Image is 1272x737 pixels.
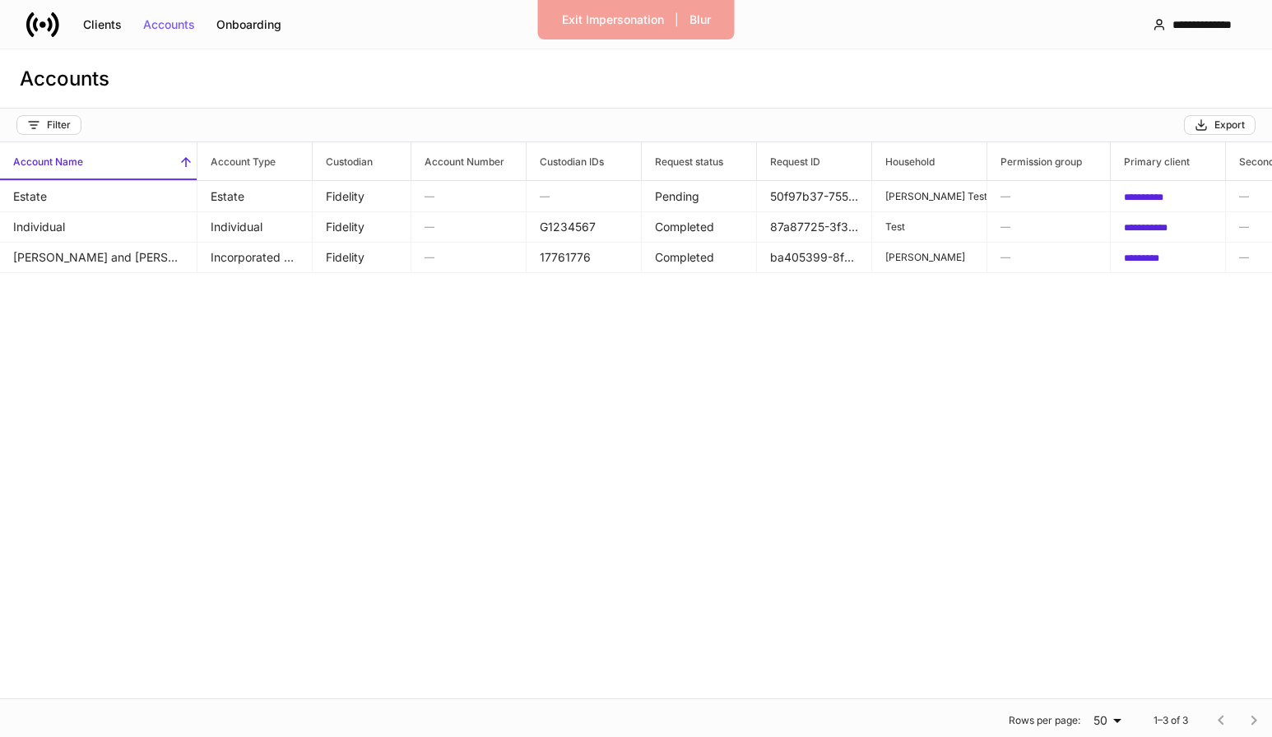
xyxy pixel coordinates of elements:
[872,154,935,169] h6: Household
[540,188,628,204] h6: —
[872,142,986,180] span: Household
[757,211,872,243] td: 87a87725-3f33-4d94-8778-da736cc2ad65
[1111,154,1190,169] h6: Primary client
[987,154,1082,169] h6: Permission group
[757,242,872,273] td: ba405399-8f15-41da-923e-4a2cab7460c4
[313,154,373,169] h6: Custodian
[83,19,122,30] div: Clients
[197,154,276,169] h6: Account Type
[1000,249,1097,265] h6: —
[885,190,973,203] p: [PERSON_NAME] Test
[425,219,513,234] h6: —
[679,7,722,33] button: Blur
[757,154,820,169] h6: Request ID
[206,12,292,38] button: Onboarding
[313,242,411,273] td: Fidelity
[757,181,872,212] td: 50f97b37-7555-46c5-b3b2-0523c36579b6
[313,181,411,212] td: Fidelity
[642,154,723,169] h6: Request status
[27,118,71,132] div: Filter
[527,142,641,180] span: Custodian IDs
[1184,115,1256,135] button: Export
[20,66,109,92] h3: Accounts
[562,14,664,25] div: Exit Impersonation
[1087,712,1127,729] div: 50
[1000,219,1097,234] h6: —
[132,12,206,38] button: Accounts
[1009,714,1080,727] p: Rows per page:
[313,211,411,243] td: Fidelity
[143,19,195,30] div: Accounts
[411,142,526,180] span: Account Number
[197,142,312,180] span: Account Type
[313,142,411,180] span: Custodian
[72,12,132,38] button: Clients
[1111,142,1225,180] span: Primary client
[987,142,1110,180] span: Permission group
[551,7,675,33] button: Exit Impersonation
[757,142,871,180] span: Request ID
[425,188,513,204] h6: —
[885,251,973,264] p: [PERSON_NAME]
[411,154,504,169] h6: Account Number
[1111,181,1226,212] td: aba6cc4d-f4df-4122-9d35-1e154e05786c
[527,154,604,169] h6: Custodian IDs
[642,181,757,212] td: Pending
[197,181,313,212] td: Estate
[1111,242,1226,273] td: 844e845b-f8b6-4947-8906-0069564c34a2
[216,19,281,30] div: Onboarding
[425,249,513,265] h6: —
[527,242,642,273] td: 17761776
[689,14,711,25] div: Blur
[1195,118,1245,132] div: Export
[1154,714,1188,727] p: 1–3 of 3
[642,242,757,273] td: Completed
[527,211,642,243] td: G1234567
[1111,211,1226,243] td: af00448a-a4a9-4888-b593-2aeca612510f
[197,242,313,273] td: Incorporated Organization
[197,211,313,243] td: Individual
[1000,188,1097,204] h6: —
[642,142,756,180] span: Request status
[885,220,973,234] p: Test
[16,115,81,135] button: Filter
[642,211,757,243] td: Completed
